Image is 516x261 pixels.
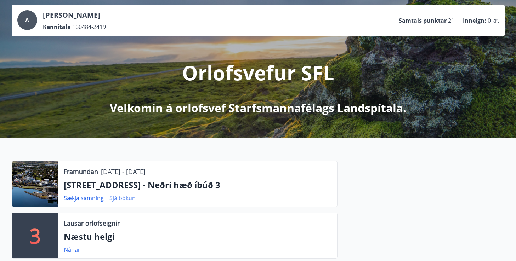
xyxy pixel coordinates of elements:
a: Sækja samning [64,194,104,202]
p: Lausar orlofseignir [64,219,120,228]
span: 0 kr. [488,17,499,24]
p: Næstu helgi [64,231,331,243]
a: Sjá bókun [109,194,136,202]
p: [PERSON_NAME] [43,10,106,20]
span: A [25,16,29,24]
p: Samtals punktar [399,17,447,24]
p: Inneign : [463,17,486,24]
p: [DATE] - [DATE] [101,167,146,176]
p: Orlofsvefur SFL [182,59,334,86]
span: 21 [448,17,454,24]
p: [STREET_ADDRESS] - Neðri hæð íbúð 3 [64,179,331,191]
a: Nánar [64,246,80,254]
span: 160484-2419 [72,23,106,31]
p: Framundan [64,167,98,176]
p: 3 [29,222,41,249]
p: Velkomin á orlofsvef Starfsmannafélags Landspítala. [110,100,406,116]
p: Kennitala [43,23,71,31]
